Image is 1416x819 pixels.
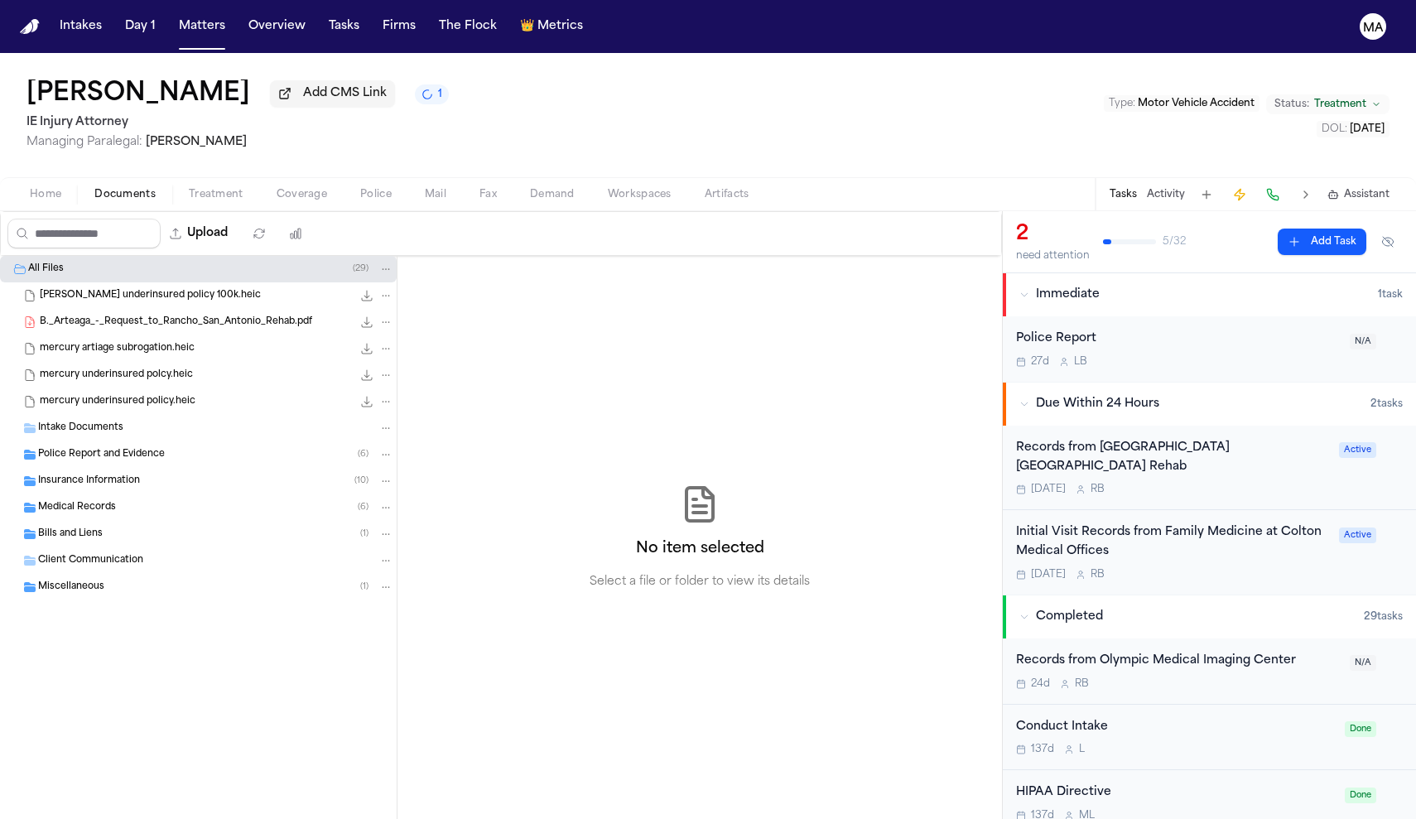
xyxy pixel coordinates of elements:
[1266,94,1390,114] button: Change status from Treatment
[1016,221,1090,248] div: 2
[38,528,103,542] span: Bills and Liens
[425,188,446,201] span: Mail
[1003,273,1416,316] button: Immediate1task
[40,369,193,383] span: mercury underinsured polcy.heic
[20,19,40,35] a: Home
[359,367,375,383] button: Download mercury underinsured polcy.heic
[38,501,116,515] span: Medical Records
[118,12,162,41] button: Day 1
[20,19,40,35] img: Finch Logo
[277,188,327,201] span: Coverage
[1016,330,1340,349] div: Police Report
[26,79,250,109] button: Edit matter name
[40,342,195,356] span: mercury artiage subrogation.heic
[1003,426,1416,511] div: Open task: Records from San Antonio Regional Hospital Rancho San Antonio Rehab
[1163,235,1186,248] span: 5 / 32
[359,314,375,330] button: Download B._Arteaga_-_Request_to_Rancho_San_Antonio_Rehab.pdf
[172,12,232,41] button: Matters
[438,88,442,101] span: 1
[189,188,243,201] span: Treatment
[1003,316,1416,382] div: Open task: Police Report
[1016,652,1340,671] div: Records from Olympic Medical Imaging Center
[1110,188,1137,201] button: Tasks
[1322,124,1347,134] span: DOL :
[1036,609,1103,625] span: Completed
[358,503,368,512] span: ( 6 )
[1364,610,1403,624] span: 29 task s
[1363,22,1384,34] text: MA
[1036,396,1159,412] span: Due Within 24 Hours
[1003,705,1416,771] div: Open task: Conduct Intake
[1339,442,1376,458] span: Active
[1079,743,1085,756] span: L
[1016,718,1335,737] div: Conduct Intake
[432,12,503,41] button: The Flock
[38,448,165,462] span: Police Report and Evidence
[1278,229,1366,255] button: Add Task
[608,188,672,201] span: Workspaces
[270,80,395,107] button: Add CMS Link
[1003,383,1416,426] button: Due Within 24 Hours2tasks
[530,188,575,201] span: Demand
[28,263,64,277] span: All Files
[1036,287,1100,303] span: Immediate
[415,84,449,104] button: 1 active task
[360,188,392,201] span: Police
[303,85,387,102] span: Add CMS Link
[1350,334,1376,349] span: N/A
[359,393,375,410] button: Download mercury underinsured policy.heic
[1195,183,1218,206] button: Add Task
[40,289,261,303] span: [PERSON_NAME] underinsured policy 100k.heic
[1373,229,1403,255] button: Hide completed tasks (⌘⇧H)
[353,264,368,273] span: ( 29 )
[38,422,123,436] span: Intake Documents
[376,12,422,41] button: Firms
[1261,183,1284,206] button: Make a Call
[1344,188,1390,201] span: Assistant
[1228,183,1251,206] button: Create Immediate Task
[537,18,583,35] span: Metrics
[53,12,108,41] button: Intakes
[1147,188,1185,201] button: Activity
[359,340,375,357] button: Download mercury artiage subrogation.heic
[513,12,590,41] button: crownMetrics
[161,219,238,248] button: Upload
[1091,483,1105,496] span: R B
[1016,783,1335,802] div: HIPAA Directive
[7,219,161,248] input: Search files
[94,188,156,201] span: Documents
[40,316,312,330] span: B._Arteaga_-_Request_to_Rancho_San_Antonio_Rehab.pdf
[1370,397,1403,411] span: 2 task s
[1075,677,1089,691] span: R B
[40,395,195,409] span: mercury underinsured policy.heic
[1016,439,1329,477] div: Records from [GEOGRAPHIC_DATA] [GEOGRAPHIC_DATA] Rehab
[1031,743,1054,756] span: 137d
[1345,721,1376,737] span: Done
[1031,677,1050,691] span: 24d
[590,574,810,590] p: Select a file or folder to view its details
[322,12,366,41] a: Tasks
[1109,99,1135,108] span: Type :
[1317,121,1390,137] button: Edit DOL: 2025-01-29
[1003,638,1416,705] div: Open task: Records from Olympic Medical Imaging Center
[242,12,312,41] button: Overview
[358,450,368,459] span: ( 6 )
[1003,595,1416,638] button: Completed29tasks
[26,79,250,109] h1: [PERSON_NAME]
[38,554,143,568] span: Client Communication
[705,188,749,201] span: Artifacts
[30,188,61,201] span: Home
[1031,568,1066,581] span: [DATE]
[360,529,368,538] span: ( 1 )
[479,188,497,201] span: Fax
[26,113,449,132] h2: IE Injury Attorney
[1091,568,1105,581] span: R B
[1031,355,1049,369] span: 27d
